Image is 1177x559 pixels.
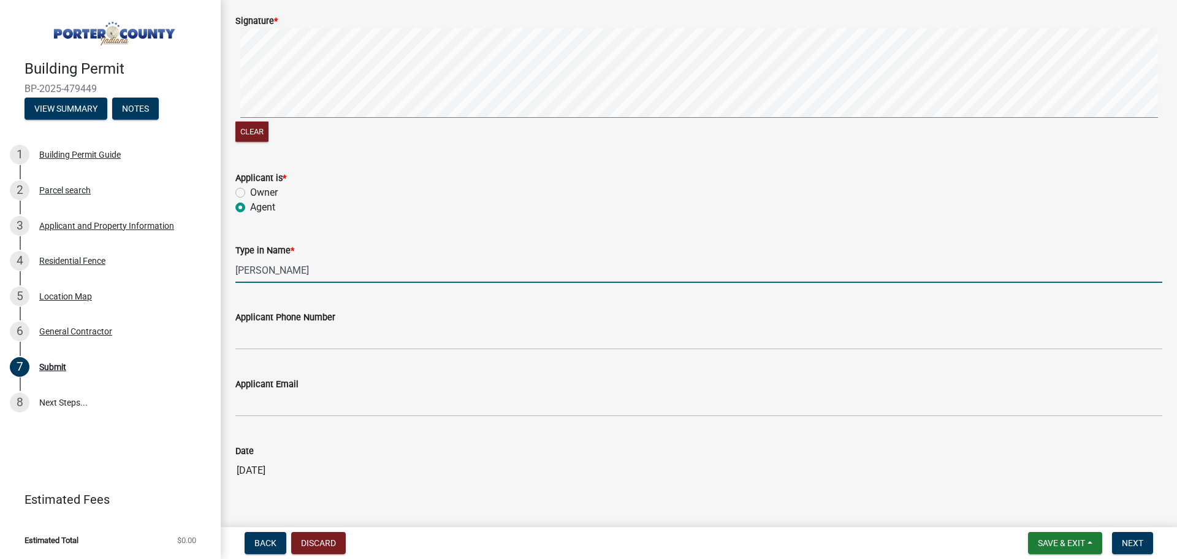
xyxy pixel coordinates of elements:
[291,532,346,554] button: Discard
[245,532,286,554] button: Back
[250,185,278,200] label: Owner
[235,380,299,389] label: Applicant Email
[39,186,91,195] div: Parcel search
[10,487,201,512] a: Estimated Fees
[10,287,29,306] div: 5
[39,327,112,336] div: General Contractor
[112,98,159,120] button: Notes
[25,536,78,544] span: Estimated Total
[39,363,66,371] div: Submit
[10,216,29,236] div: 3
[235,121,269,142] button: Clear
[10,251,29,271] div: 4
[39,150,121,159] div: Building Permit Guide
[10,322,29,341] div: 6
[235,17,278,26] label: Signature
[112,104,159,114] wm-modal-confirm: Notes
[250,200,275,215] label: Agent
[25,104,107,114] wm-modal-confirm: Summary
[254,538,276,548] span: Back
[25,83,196,94] span: BP-2025-479449
[1038,538,1085,548] span: Save & Exit
[177,536,196,544] span: $0.00
[10,393,29,412] div: 8
[25,60,211,78] h4: Building Permit
[235,447,254,456] label: Date
[235,314,335,322] label: Applicant Phone Number
[39,222,174,230] div: Applicant and Property Information
[39,292,92,301] div: Location Map
[39,256,105,265] div: Residential Fence
[1028,532,1102,554] button: Save & Exit
[235,174,286,183] label: Applicant is
[25,13,201,47] img: Porter County, Indiana
[1112,532,1153,554] button: Next
[1122,538,1143,548] span: Next
[235,247,294,255] label: Type in Name
[10,145,29,164] div: 1
[10,357,29,377] div: 7
[25,98,107,120] button: View Summary
[10,180,29,200] div: 2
